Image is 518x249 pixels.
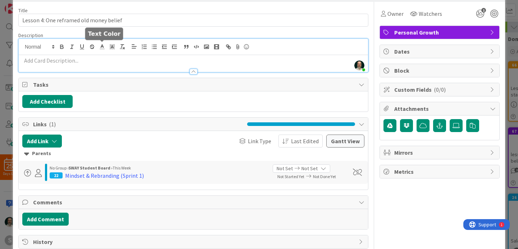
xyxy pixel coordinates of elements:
button: Add Link [22,135,62,148]
label: Title [18,7,28,14]
span: Description [18,32,43,39]
span: Mirrors [394,148,486,157]
span: Watchers [419,9,442,18]
span: Not Set [277,165,293,172]
span: Last Edited [291,137,319,145]
button: Add Checklist [22,95,73,108]
span: No Group › [50,165,68,171]
div: Mindset & Rebranding (Sprint 1) [65,171,144,180]
b: SWAY Student Board › [68,165,113,171]
span: Custom Fields [394,85,486,94]
span: Not Started Yet [277,174,304,179]
span: Tasks [33,80,355,89]
span: Support [15,1,33,10]
span: Personal Growth [394,28,486,37]
div: Parents [24,150,363,158]
span: Metrics [394,167,486,176]
input: type card name here... [18,14,368,27]
span: Dates [394,47,486,56]
h5: Text Color [88,30,121,37]
span: Links [33,120,244,128]
span: Comments [33,198,355,207]
button: Gantt View [326,135,364,148]
span: ( 0/0 ) [434,86,446,93]
span: Not Set [301,165,318,172]
span: ( 1 ) [49,121,56,128]
span: Attachments [394,104,486,113]
div: 1 [37,3,39,9]
div: 22 [50,172,63,178]
span: 1 [481,8,486,13]
span: Not Done Yet [313,174,336,179]
img: lnHWbgg1Ejk0LXEbgxa5puaEDdKwcAZd.png [354,60,364,71]
span: Link Type [248,137,271,145]
span: Block [394,66,486,75]
span: History [33,237,355,246]
button: Last Edited [278,135,323,148]
span: Owner [387,9,404,18]
button: Add Comment [22,213,69,226]
span: This Week [113,165,131,171]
